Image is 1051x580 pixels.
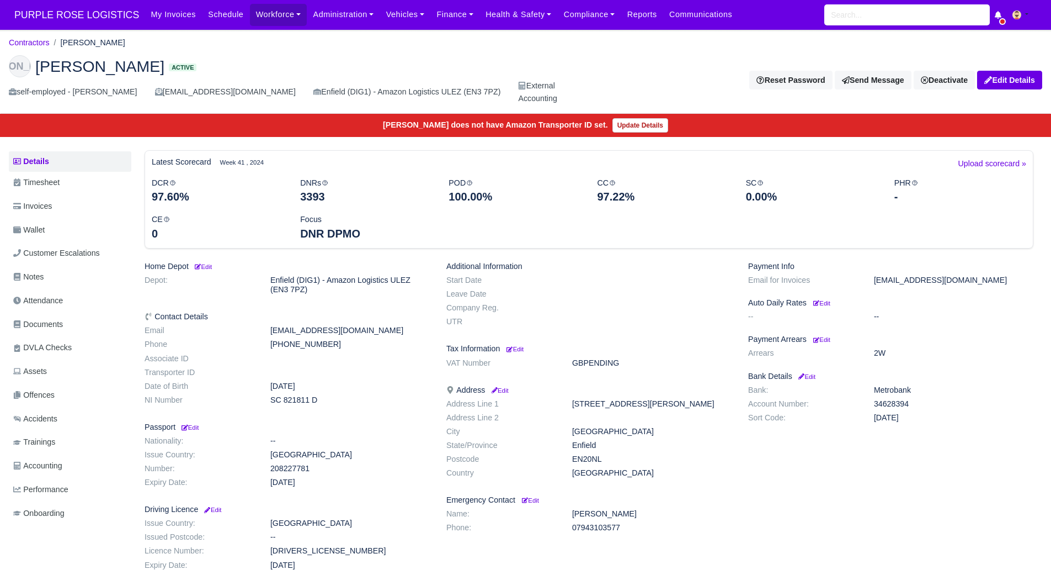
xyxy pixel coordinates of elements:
a: Performance [9,479,131,500]
dt: Depot: [136,276,262,294]
a: Edit [504,344,524,353]
span: Attendance [13,294,63,307]
a: PURPLE ROSE LOGISTICS [9,4,145,26]
dd: [GEOGRAPHIC_DATA] [564,427,740,436]
dt: Postcode [438,455,564,464]
div: 3393 [300,189,432,204]
a: Reports [621,4,663,25]
dt: Phone: [438,523,564,532]
h6: Address [446,386,732,395]
dt: Associate ID [136,354,262,363]
span: Accounting [13,460,62,472]
span: Active [169,64,196,72]
dt: VAT Number [438,358,564,368]
h6: Home Depot [145,262,430,271]
a: Assets [9,361,131,382]
div: 0 [152,226,284,241]
a: Edit [193,262,212,271]
div: CE [143,213,292,241]
small: Edit [180,424,199,431]
h6: Latest Scorecard [152,157,211,167]
a: Trainings [9,431,131,453]
dd: [DRIVERS_LICENSE_NUMBER] [262,546,438,556]
dd: EN20NL [564,455,740,464]
dd: [EMAIL_ADDRESS][DOMAIN_NAME] [262,326,438,335]
div: SC [738,177,886,205]
span: Accidents [13,413,57,425]
a: Notes [9,266,131,288]
div: [EMAIL_ADDRESS][DOMAIN_NAME] [155,86,296,98]
div: 97.60% [152,189,284,204]
a: Edit [811,298,830,307]
h6: Emergency Contact [446,495,732,505]
input: Search... [824,4,990,25]
a: Invoices [9,196,131,217]
div: DCR [143,177,292,205]
dt: Arrears [740,349,866,358]
a: Edit [520,495,539,504]
h6: Contact Details [145,312,430,321]
div: self-employed - [PERSON_NAME] [9,86,137,98]
dd: Enfield [564,441,740,450]
div: CC [589,177,737,205]
h6: Passport [145,423,430,432]
small: Week 41 , 2024 [220,157,264,167]
small: Edit [813,300,830,307]
dt: -- [740,312,866,321]
dd: 208227781 [262,464,438,473]
a: Workforce [250,4,307,25]
span: Trainings [13,436,55,449]
dd: -- [262,532,438,542]
dd: [DATE] [262,561,438,570]
dd: [DATE] [262,478,438,487]
a: Send Message [835,71,911,89]
small: Edit [193,263,212,270]
dd: [PERSON_NAME] [564,509,740,519]
dd: Enfield (DIG1) - Amazon Logistics ULEZ (EN3 7PZ) [262,276,438,294]
div: POD [440,177,589,205]
span: Offences [13,389,55,402]
dd: SC 821811 D [262,396,438,405]
span: DVLA Checks [13,341,72,354]
small: Edit [522,497,539,504]
dt: Number: [136,464,262,473]
a: Compliance [558,4,621,25]
dt: Name: [438,509,564,519]
dt: Leave Date [438,289,564,299]
a: Update Details [612,118,668,133]
dt: Phone [136,340,262,349]
h6: Driving Licence [145,505,430,514]
a: Accidents [9,408,131,430]
div: PHR [886,177,1034,205]
dt: Email [136,326,262,335]
h6: Tax Information [446,344,732,354]
a: Wallet [9,219,131,241]
li: [PERSON_NAME] [50,36,125,49]
div: DNR DPMO [300,226,432,241]
a: Customer Escalations [9,242,131,264]
div: External Accounting [518,80,557,105]
a: Details [9,151,131,172]
div: Jabir Adan [1,46,1050,114]
h6: Additional Information [446,262,732,271]
div: 0.00% [746,189,878,204]
small: Edit [202,507,221,513]
a: Communications [663,4,739,25]
dt: Issued Postcode: [136,532,262,542]
div: DNRs [292,177,440,205]
dt: Expiry Date: [136,561,262,570]
span: Customer Escalations [13,247,100,260]
h6: Auto Daily Rates [748,298,1033,308]
div: Focus [292,213,440,241]
dt: NI Number [136,396,262,405]
h6: Payment Arrears [748,335,1033,344]
a: Vehicles [380,4,431,25]
span: Assets [13,365,47,378]
span: Invoices [13,200,52,213]
span: Documents [13,318,63,331]
dt: Sort Code: [740,413,866,423]
a: Upload scorecard » [958,157,1026,176]
dt: Account Number: [740,399,866,409]
dd: [DATE] [262,382,438,391]
span: Timesheet [13,176,60,189]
